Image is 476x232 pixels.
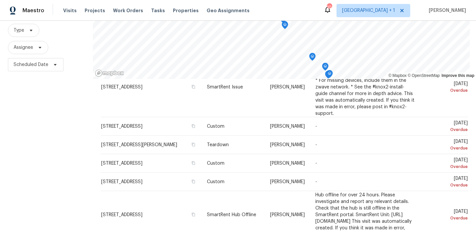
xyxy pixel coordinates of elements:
span: [PERSON_NAME] [270,212,305,217]
span: SmartRent Issue [207,84,243,89]
div: Overdue [425,87,468,93]
span: [STREET_ADDRESS] [101,180,142,184]
a: OpenStreetMap [408,73,440,78]
div: Map marker [325,71,332,81]
button: Copy Address [190,211,196,217]
span: - [315,124,317,129]
span: Custom [207,180,224,184]
span: [PERSON_NAME] [270,124,305,129]
div: Overdue [425,163,468,170]
span: Assignee [14,44,33,51]
span: [PERSON_NAME] [270,180,305,184]
div: Overdue [425,182,468,188]
a: Mapbox homepage [95,69,124,77]
span: Properties [173,7,199,14]
button: Copy Address [190,160,196,166]
div: Overdue [425,126,468,133]
span: [STREET_ADDRESS] [101,161,142,166]
div: Map marker [326,70,333,80]
div: Map marker [282,21,288,31]
span: [STREET_ADDRESS][PERSON_NAME] [101,143,177,147]
span: [DATE] [425,209,468,221]
span: - [315,161,317,166]
span: Teardown [207,143,229,147]
span: The security system configuration has the following errors: * Missing expected device 'Front Door... [315,58,415,116]
span: Projects [85,7,105,14]
span: [STREET_ADDRESS] [101,212,142,217]
span: [GEOGRAPHIC_DATA] + 1 [342,7,395,14]
span: [DATE] [425,121,468,133]
div: Map marker [322,63,329,73]
a: Improve this map [442,73,474,78]
span: Maestro [22,7,44,14]
span: [DATE] [425,158,468,170]
span: Work Orders [113,7,143,14]
span: [PERSON_NAME] [270,143,305,147]
span: Scheduled Date [14,61,48,68]
span: Custom [207,161,224,166]
div: Map marker [309,53,316,63]
span: [STREET_ADDRESS] [101,124,142,129]
span: [DATE] [425,139,468,151]
div: Overdue [425,215,468,221]
div: 10 [327,4,332,11]
span: [STREET_ADDRESS] [101,84,142,89]
span: [DATE] [425,81,468,93]
span: [PERSON_NAME] [426,7,466,14]
div: Overdue [425,145,468,151]
span: [PERSON_NAME] [270,84,305,89]
span: - [315,143,317,147]
a: Mapbox [388,73,407,78]
span: SmartRent Hub Offline [207,212,256,217]
span: Tasks [151,8,165,13]
span: [PERSON_NAME] [270,161,305,166]
span: Geo Assignments [207,7,250,14]
span: [DATE] [425,176,468,188]
button: Copy Address [190,142,196,148]
button: Copy Address [190,83,196,89]
span: - [315,180,317,184]
button: Copy Address [190,123,196,129]
span: Type [14,27,24,34]
span: Custom [207,124,224,129]
span: Visits [63,7,77,14]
